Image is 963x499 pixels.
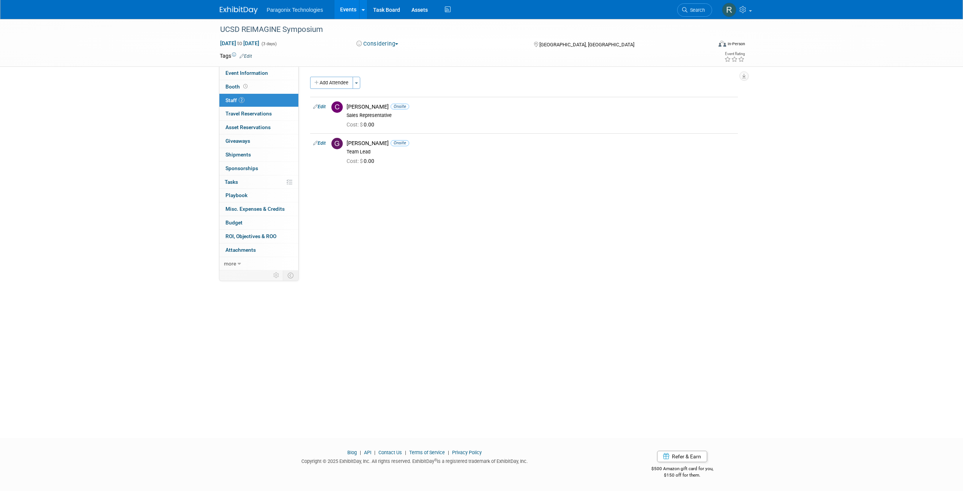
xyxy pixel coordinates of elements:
[219,230,298,243] a: ROI, Objectives & ROO
[347,103,735,111] div: [PERSON_NAME]
[219,257,298,270] a: more
[219,80,298,93] a: Booth
[391,104,409,109] span: Onsite
[225,192,247,198] span: Playbook
[225,179,238,185] span: Tasks
[219,134,298,148] a: Giveaways
[621,472,744,478] div: $150 off for them.
[219,66,298,80] a: Event Information
[224,261,236,267] span: more
[219,202,298,216] a: Misc. Expenses & Credits
[225,138,250,144] span: Giveaways
[719,41,726,47] img: Format-Inperson.png
[310,77,353,89] button: Add Attendee
[687,7,705,13] span: Search
[242,84,249,89] span: Booth not reserved yet
[347,112,735,118] div: Sales Representative
[434,458,437,462] sup: ®
[219,243,298,257] a: Attachments
[313,104,326,109] a: Edit
[225,247,256,253] span: Attachments
[219,94,298,107] a: Staff2
[347,140,735,147] div: [PERSON_NAME]
[219,107,298,120] a: Travel Reservations
[220,6,258,14] img: ExhibitDay
[347,158,364,164] span: Cost: $
[270,270,283,280] td: Personalize Event Tab Strip
[236,40,243,46] span: to
[225,111,272,117] span: Travel Reservations
[446,450,451,455] span: |
[240,54,252,59] a: Edit
[452,450,482,455] a: Privacy Policy
[220,52,252,60] td: Tags
[358,450,363,455] span: |
[220,456,610,465] div: Copyright © 2025 ExhibitDay, Inc. All rights reserved. ExhibitDay is a registered trademark of Ex...
[722,3,736,17] img: Rachel Jenkins
[225,219,243,226] span: Budget
[219,189,298,202] a: Playbook
[724,52,745,56] div: Event Rating
[331,101,343,113] img: C.jpg
[539,42,634,47] span: [GEOGRAPHIC_DATA], [GEOGRAPHIC_DATA]
[378,450,402,455] a: Contact Us
[225,165,258,171] span: Sponsorships
[225,84,249,90] span: Booth
[219,216,298,229] a: Budget
[667,39,745,51] div: Event Format
[219,121,298,134] a: Asset Reservations
[372,450,377,455] span: |
[409,450,445,455] a: Terms of Service
[727,41,745,47] div: In-Person
[267,7,323,13] span: Paragonix Technologies
[347,450,357,455] a: Blog
[347,122,364,128] span: Cost: $
[657,451,707,462] a: Refer & Earn
[403,450,408,455] span: |
[225,152,251,158] span: Shipments
[331,138,343,149] img: G.jpg
[220,40,260,47] span: [DATE] [DATE]
[225,233,276,239] span: ROI, Objectives & ROO
[225,70,268,76] span: Event Information
[621,461,744,478] div: $500 Amazon gift card for you,
[313,141,326,146] a: Edit
[364,450,371,455] a: API
[225,206,285,212] span: Misc. Expenses & Credits
[239,97,244,103] span: 2
[225,124,271,130] span: Asset Reservations
[677,3,712,17] a: Search
[219,148,298,161] a: Shipments
[391,140,409,146] span: Onsite
[218,23,701,36] div: UCSD REIMAGINE Symposium
[219,175,298,189] a: Tasks
[347,122,377,128] span: 0.00
[283,270,298,280] td: Toggle Event Tabs
[219,162,298,175] a: Sponsorships
[347,158,377,164] span: 0.00
[261,41,277,46] span: (3 days)
[347,149,735,155] div: Team Lead
[225,97,244,103] span: Staff
[354,40,401,48] button: Considering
